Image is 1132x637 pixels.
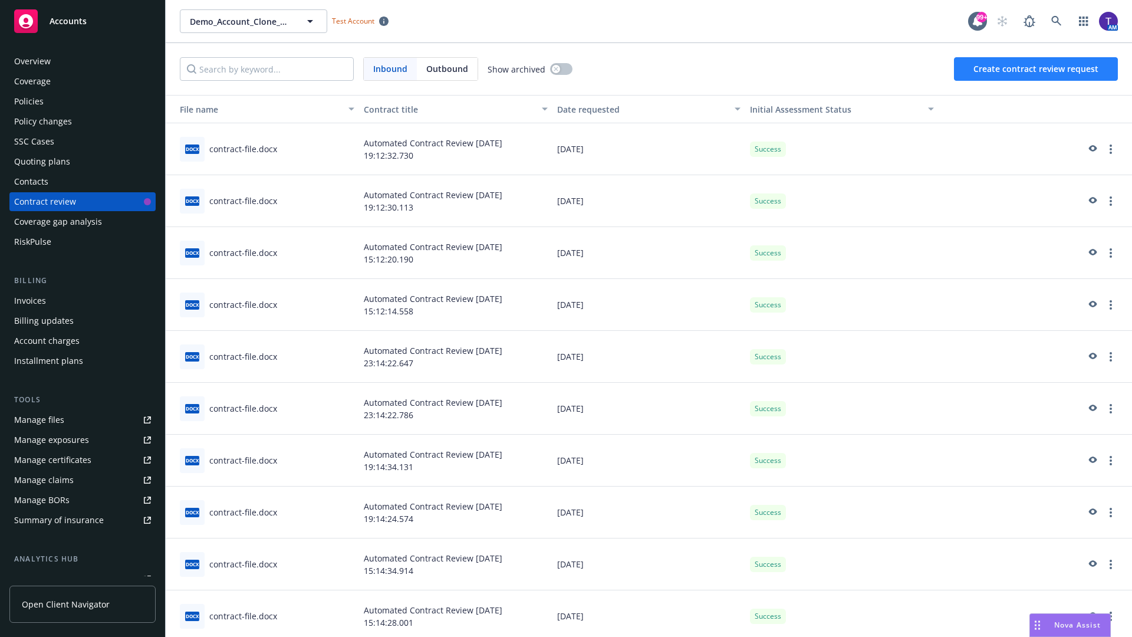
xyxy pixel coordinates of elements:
[359,95,552,123] button: Contract title
[14,52,51,71] div: Overview
[755,507,781,518] span: Success
[14,152,70,171] div: Quoting plans
[14,72,51,91] div: Coverage
[1018,9,1041,33] a: Report a Bug
[359,227,552,279] div: Automated Contract Review [DATE] 15:12:20.190
[1099,12,1118,31] img: photo
[359,331,552,383] div: Automated Contract Review [DATE] 23:14:22.647
[180,9,327,33] button: Demo_Account_Clone_QA_CR_Tests_Prospect
[14,451,91,469] div: Manage certificates
[14,352,83,370] div: Installment plans
[552,123,746,175] div: [DATE]
[14,192,76,211] div: Contract review
[976,12,987,22] div: 99+
[755,559,781,570] span: Success
[9,311,156,330] a: Billing updates
[1085,402,1099,416] a: preview
[359,383,552,435] div: Automated Contract Review [DATE] 23:14:22.786
[185,248,199,257] span: docx
[1072,9,1095,33] a: Switch app
[1104,298,1118,312] a: more
[14,92,44,111] div: Policies
[9,553,156,565] div: Analytics hub
[185,456,199,465] span: docx
[14,431,89,449] div: Manage exposures
[14,331,80,350] div: Account charges
[552,175,746,227] div: [DATE]
[170,103,341,116] div: Toggle SortBy
[185,560,199,569] span: docx
[9,570,156,589] a: Loss summary generator
[209,558,277,570] div: contract-file.docx
[14,491,70,510] div: Manage BORs
[755,196,781,206] span: Success
[14,132,54,151] div: SSC Cases
[14,570,112,589] div: Loss summary generator
[1104,246,1118,260] a: more
[1104,557,1118,572] a: more
[9,411,156,429] a: Manage files
[755,248,781,258] span: Success
[1045,9,1068,33] a: Search
[417,58,478,80] span: Outbound
[1085,350,1099,364] a: preview
[1104,142,1118,156] a: more
[1085,142,1099,156] a: preview
[180,57,354,81] input: Search by keyword...
[50,17,87,26] span: Accounts
[14,212,102,231] div: Coverage gap analysis
[1104,609,1118,623] a: more
[9,394,156,406] div: Tools
[9,275,156,287] div: Billing
[209,610,277,622] div: contract-file.docx
[750,104,851,115] span: Initial Assessment Status
[9,5,156,38] a: Accounts
[359,435,552,487] div: Automated Contract Review [DATE] 19:14:34.131
[1104,402,1118,416] a: more
[9,232,156,251] a: RiskPulse
[552,435,746,487] div: [DATE]
[1030,614,1045,636] div: Drag to move
[755,611,781,622] span: Success
[1054,620,1101,630] span: Nova Assist
[209,350,277,363] div: contract-file.docx
[1085,454,1099,468] a: preview
[1104,505,1118,520] a: more
[185,612,199,620] span: docx
[9,212,156,231] a: Coverage gap analysis
[9,352,156,370] a: Installment plans
[1085,557,1099,572] a: preview
[557,103,728,116] div: Date requested
[1104,194,1118,208] a: more
[373,63,407,75] span: Inbound
[359,123,552,175] div: Automated Contract Review [DATE] 19:12:32.730
[327,15,393,27] span: Test Account
[9,291,156,310] a: Invoices
[9,451,156,469] a: Manage certificates
[9,431,156,449] a: Manage exposures
[14,291,46,310] div: Invoices
[22,598,110,610] span: Open Client Navigator
[9,132,156,151] a: SSC Cases
[755,352,781,362] span: Success
[1085,298,1099,312] a: preview
[185,300,199,309] span: docx
[750,103,921,116] div: Toggle SortBy
[14,471,74,490] div: Manage claims
[954,57,1118,81] button: Create contract review request
[14,411,64,429] div: Manage files
[14,172,48,191] div: Contacts
[552,331,746,383] div: [DATE]
[209,143,277,155] div: contract-file.docx
[990,9,1014,33] a: Start snowing
[1085,505,1099,520] a: preview
[1029,613,1111,637] button: Nova Assist
[14,311,74,330] div: Billing updates
[552,487,746,539] div: [DATE]
[170,103,341,116] div: File name
[552,539,746,590] div: [DATE]
[755,455,781,466] span: Success
[190,15,292,28] span: Demo_Account_Clone_QA_CR_Tests_Prospect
